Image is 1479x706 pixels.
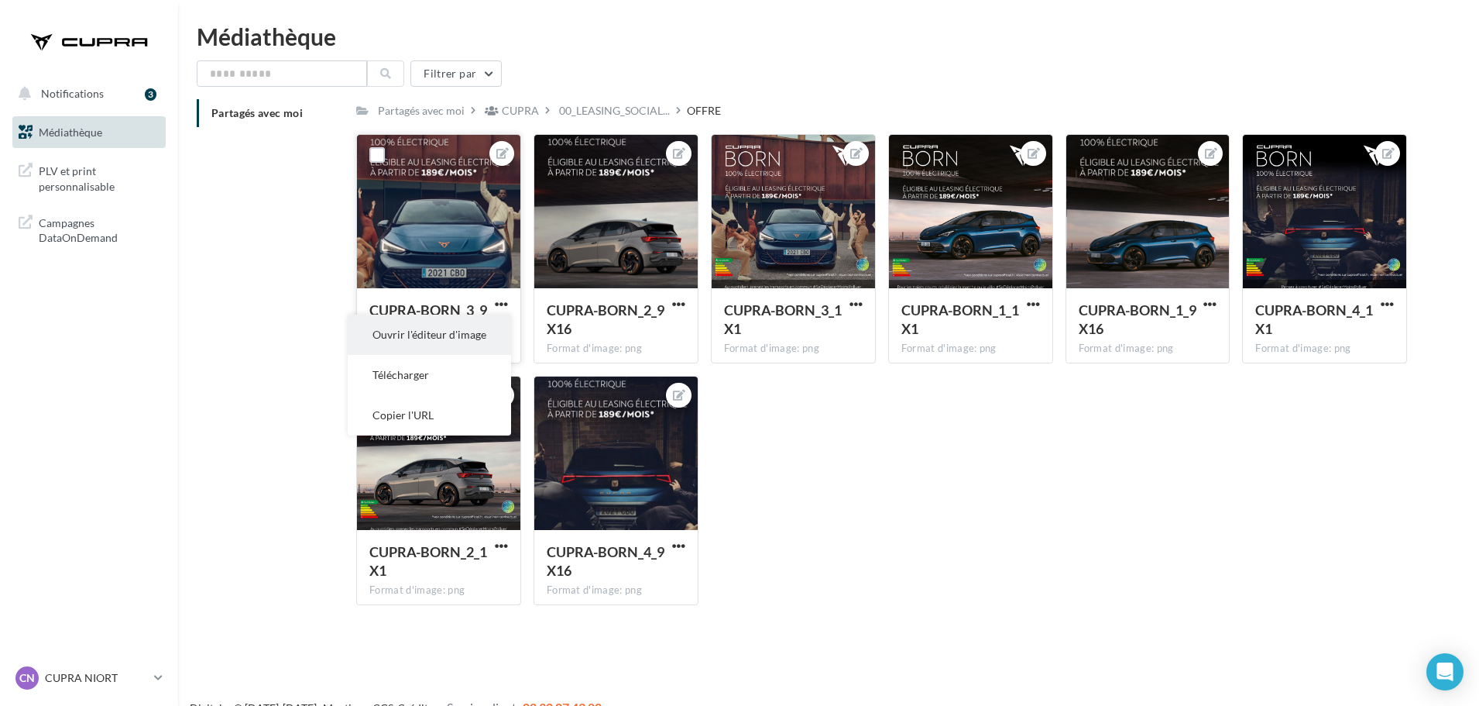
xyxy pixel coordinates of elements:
button: Télécharger [348,355,511,395]
span: CUPRA-BORN_2_9X16 [547,301,664,337]
span: CUPRA-BORN_1_9X16 [1079,301,1196,337]
button: Notifications 3 [9,77,163,110]
div: Format d'image: png [369,584,508,598]
p: CUPRA NIORT [45,670,148,686]
div: CUPRA [502,103,539,119]
div: OFFRE [687,103,721,119]
span: 00_LEASING_SOCIAL... [559,103,670,119]
span: Notifications [41,87,104,100]
span: CUPRA-BORN_4_9X16 [547,543,664,579]
div: Format d'image: png [547,342,685,356]
div: 3 [145,88,156,101]
div: Médiathèque [197,25,1460,48]
span: CUPRA-BORN_3_1X1 [724,301,842,337]
span: CUPRA-BORN_3_9X16 [369,301,487,337]
span: Partagés avec moi [211,106,303,119]
span: CUPRA-BORN_2_1X1 [369,543,487,579]
div: Format d'image: png [901,342,1040,356]
div: Partagés avec moi [378,103,465,119]
button: Filtrer par [410,60,502,87]
a: Campagnes DataOnDemand [9,206,169,252]
div: Format d'image: png [1255,342,1394,356]
span: CN [19,670,35,686]
button: Ouvrir l'éditeur d'image [348,315,511,355]
div: Open Intercom Messenger [1426,653,1464,691]
div: Format d'image: png [1079,342,1217,356]
span: Campagnes DataOnDemand [39,212,160,246]
span: Médiathèque [39,126,102,139]
a: PLV et print personnalisable [9,154,169,200]
a: CN CUPRA NIORT [12,663,166,693]
span: CUPRA-BORN_1_1X1 [901,301,1019,337]
div: Format d'image: png [724,342,863,356]
button: Copier l'URL [348,395,511,436]
div: Format d'image: png [547,584,685,598]
span: CUPRA-BORN_4_1X1 [1255,301,1373,337]
a: Médiathèque [9,116,169,149]
span: PLV et print personnalisable [39,160,160,194]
